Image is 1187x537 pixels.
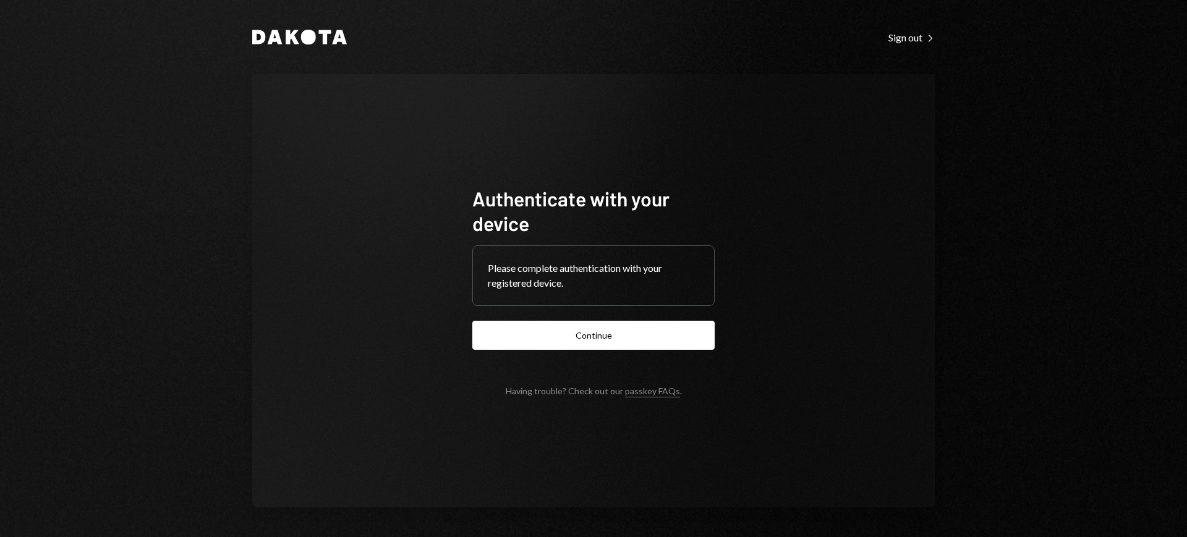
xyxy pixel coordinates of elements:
button: Continue [472,321,715,350]
div: Please complete authentication with your registered device. [488,261,699,290]
h1: Authenticate with your device [472,186,715,235]
a: Sign out [888,30,935,44]
div: Sign out [888,32,935,44]
a: passkey FAQs [625,386,680,397]
div: Having trouble? Check out our . [506,386,682,396]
